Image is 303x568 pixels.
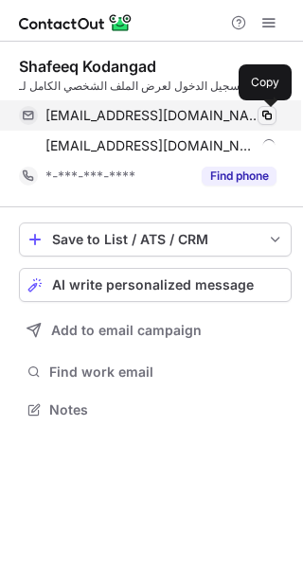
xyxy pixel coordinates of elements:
[19,268,292,302] button: AI write personalized message
[45,107,262,124] span: [EMAIL_ADDRESS][DOMAIN_NAME]
[19,313,292,347] button: Add to email campaign
[19,78,292,95] div: تسجيل الدخول لعرض الملف الشخصي الكامل لـ Shafeeq
[19,222,292,257] button: save-profile-one-click
[52,232,258,247] div: Save to List / ATS / CRM
[52,277,254,293] span: AI write personalized message
[19,11,133,34] img: ContactOut v5.3.10
[19,57,156,76] div: Shafeeq Kodangad
[45,137,256,154] span: [EMAIL_ADDRESS][DOMAIN_NAME]
[49,364,284,381] span: Find work email
[19,397,292,423] button: Notes
[202,167,276,186] button: Reveal Button
[49,401,284,418] span: Notes
[51,323,202,338] span: Add to email campaign
[19,359,292,385] button: Find work email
